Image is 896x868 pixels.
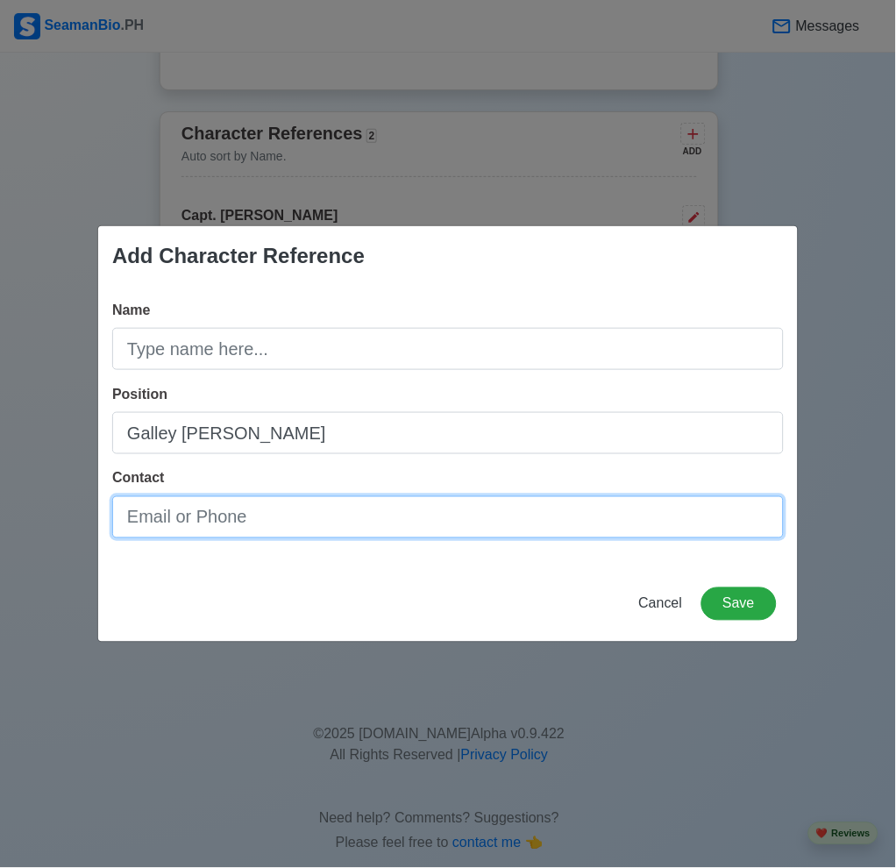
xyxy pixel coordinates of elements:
[639,596,683,611] span: Cancel
[112,328,784,370] input: Type name here...
[112,496,784,538] input: Email or Phone
[112,387,167,402] span: Position
[112,412,784,454] input: Ex: Captain
[112,302,151,317] span: Name
[628,587,694,621] button: Cancel
[112,240,365,272] div: Add Character Reference
[112,471,165,486] span: Contact
[701,587,777,621] button: Save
